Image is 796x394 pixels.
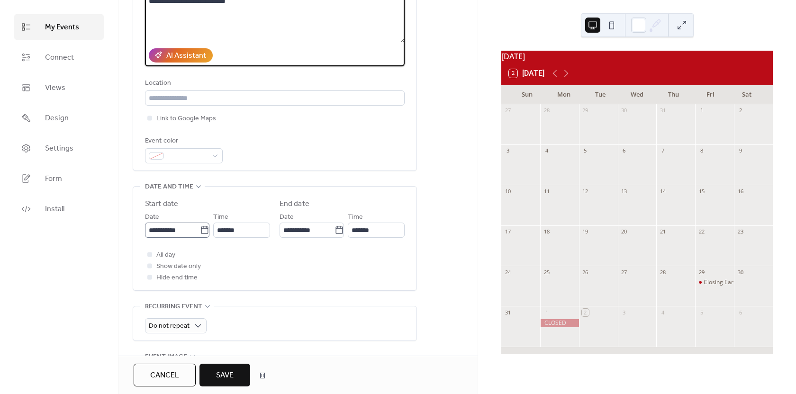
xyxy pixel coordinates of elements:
[45,82,65,94] span: Views
[737,309,744,316] div: 6
[145,301,202,313] span: Recurring event
[621,228,628,235] div: 20
[659,309,666,316] div: 4
[582,309,589,316] div: 2
[543,228,550,235] div: 18
[540,319,579,327] div: CLOSED
[280,198,309,210] div: End date
[501,51,773,62] div: [DATE]
[14,75,104,100] a: Views
[45,113,69,124] span: Design
[149,320,190,332] span: Do not repeat
[504,107,511,114] div: 27
[14,45,104,70] a: Connect
[150,370,179,381] span: Cancel
[582,107,589,114] div: 29
[145,181,193,193] span: Date and time
[166,50,206,62] div: AI Assistant
[14,135,104,161] a: Settings
[704,278,738,287] div: Closing Early
[543,188,550,195] div: 11
[14,166,104,191] a: Form
[156,261,201,272] span: Show date only
[655,85,692,104] div: Thu
[582,188,589,195] div: 12
[698,228,705,235] div: 22
[737,228,744,235] div: 23
[156,272,198,284] span: Hide end time
[45,204,64,215] span: Install
[621,147,628,154] div: 6
[134,364,196,386] button: Cancel
[621,188,628,195] div: 13
[145,351,187,363] span: Event image
[659,188,666,195] div: 14
[698,309,705,316] div: 5
[504,188,511,195] div: 10
[45,143,73,154] span: Settings
[543,107,550,114] div: 28
[504,309,511,316] div: 31
[199,364,250,386] button: Save
[14,196,104,222] a: Install
[14,105,104,131] a: Design
[506,67,548,80] button: 2[DATE]
[145,212,159,223] span: Date
[543,147,550,154] div: 4
[695,278,734,287] div: Closing Early
[621,107,628,114] div: 30
[156,113,216,125] span: Link to Google Maps
[145,135,221,147] div: Event color
[543,269,550,276] div: 25
[692,85,728,104] div: Fri
[621,309,628,316] div: 3
[659,228,666,235] div: 21
[698,147,705,154] div: 8
[621,269,628,276] div: 27
[213,212,228,223] span: Time
[14,14,104,40] a: My Events
[504,228,511,235] div: 17
[582,269,589,276] div: 26
[280,212,294,223] span: Date
[698,107,705,114] div: 1
[659,269,666,276] div: 28
[45,173,62,185] span: Form
[216,370,234,381] span: Save
[509,85,545,104] div: Sun
[543,309,550,316] div: 1
[582,228,589,235] div: 19
[729,85,765,104] div: Sat
[45,52,74,63] span: Connect
[545,85,582,104] div: Mon
[145,198,178,210] div: Start date
[45,22,79,33] span: My Events
[698,188,705,195] div: 15
[659,107,666,114] div: 31
[659,147,666,154] div: 7
[504,269,511,276] div: 24
[582,85,619,104] div: Tue
[348,212,363,223] span: Time
[737,107,744,114] div: 2
[619,85,655,104] div: Wed
[149,48,213,63] button: AI Assistant
[737,269,744,276] div: 30
[698,269,705,276] div: 29
[156,250,175,261] span: All day
[145,78,403,89] div: Location
[737,188,744,195] div: 16
[504,147,511,154] div: 3
[582,147,589,154] div: 5
[737,147,744,154] div: 9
